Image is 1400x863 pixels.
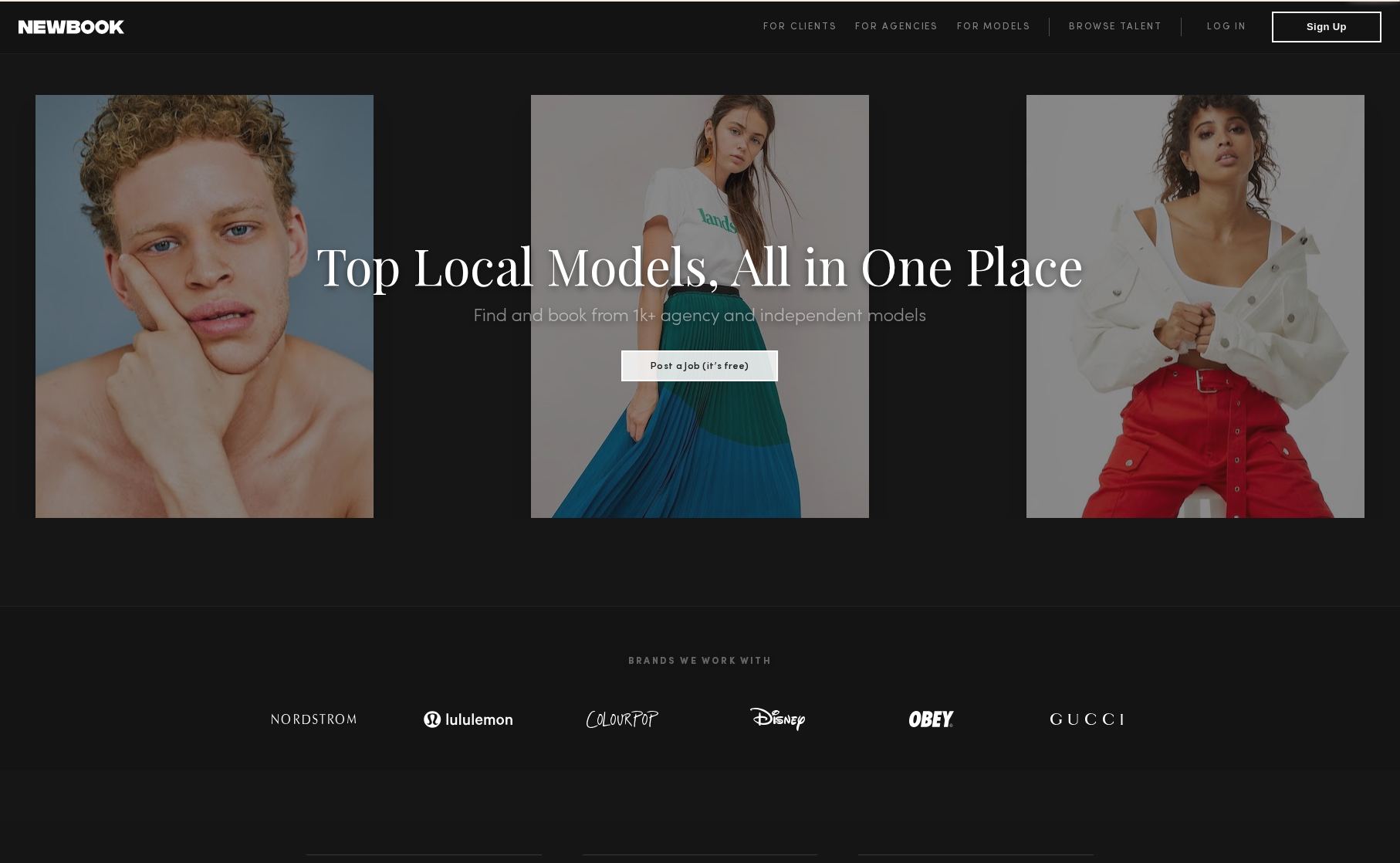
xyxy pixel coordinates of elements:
[855,18,956,36] a: For Agencies
[621,350,778,381] button: Post a Job (it’s free)
[260,704,368,735] img: logo-nordstrom.svg
[1036,704,1136,735] img: logo-gucci.svg
[621,356,778,373] a: Post a Job (it’s free)
[763,22,837,32] span: For Clients
[727,704,827,735] img: logo-disney.svg
[957,18,1050,36] a: For Models
[1049,18,1181,36] a: Browse Talent
[881,704,982,735] img: logo-obey.svg
[1181,18,1272,36] a: Log in
[957,22,1030,32] span: For Models
[1272,12,1381,42] button: Sign Up
[237,638,1163,685] h2: Brands We Work With
[573,704,673,735] img: logo-colour-pop.svg
[763,18,855,36] a: For Clients
[414,704,522,735] img: logo-lulu.svg
[105,307,1295,326] h2: Find and book from 1k+ agency and independent models
[105,241,1295,289] h1: Top Local Models, All in One Place
[855,22,938,32] span: For Agencies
